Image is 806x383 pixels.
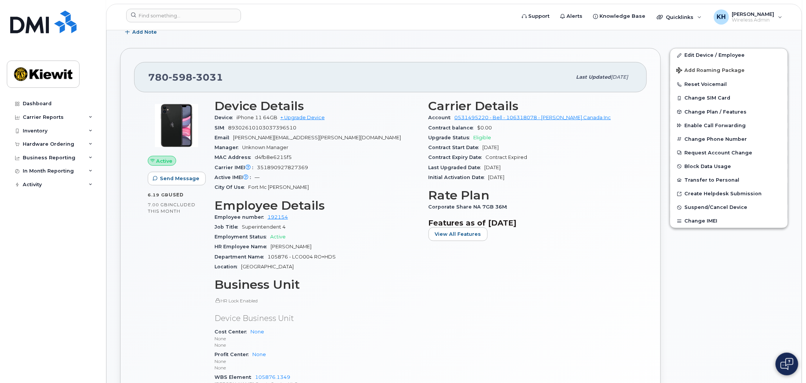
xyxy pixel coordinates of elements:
p: HR Lock Enabled [214,297,419,304]
input: Find something... [126,9,241,22]
span: 3031 [193,72,223,83]
button: Request Account Change [670,146,788,160]
span: Add Roaming Package [676,67,745,75]
span: [DATE] [488,174,505,180]
span: Account [429,115,455,120]
a: Alerts [555,9,588,24]
span: $0.00 [477,125,492,131]
a: None [252,352,266,358]
span: [PERSON_NAME][EMAIL_ADDRESS][PERSON_NAME][DOMAIN_NAME] [233,135,401,140]
p: None [214,335,419,342]
span: 105876 - LCO004 RO+HDS [268,254,336,260]
span: City Of Use [214,184,248,190]
a: None [250,329,264,335]
span: Employee number [214,214,268,220]
span: MAC Address [214,154,255,160]
span: — [255,174,260,180]
a: Create Helpdesk Submission [670,187,788,201]
div: Kyla Habberfield [709,9,788,25]
span: Last updated [576,74,611,80]
span: Carrier IMEI [214,165,257,170]
span: Job Title [214,224,242,230]
h3: Business Unit [214,278,419,291]
span: Contract Expired [486,154,527,160]
span: 7.00 GB [148,202,168,207]
span: [DATE] [611,74,628,80]
span: HR Employee Name [214,244,271,249]
span: Employment Status [214,234,270,240]
span: Active IMEI [214,174,255,180]
button: Transfer to Personal [670,173,788,187]
span: Location [214,264,241,269]
button: Block Data Usage [670,160,788,173]
h3: Features as of [DATE] [429,218,634,227]
span: 780 [148,72,223,83]
span: [GEOGRAPHIC_DATA] [241,264,294,269]
img: iPhone_11.jpg [154,103,199,148]
span: 89302610103037396510 [228,125,296,131]
span: Initial Activation Date [429,174,488,180]
span: Send Message [160,175,199,182]
span: Device [214,115,236,120]
span: Alerts [567,12,583,20]
span: Upgrade Status [429,135,474,140]
span: View All Features [435,230,481,238]
p: None [214,365,419,371]
span: KH [717,12,726,22]
span: used [169,192,184,198]
button: Change SIM Card [670,91,788,105]
button: Change Phone Number [670,132,788,146]
button: Reset Voicemail [670,78,788,91]
span: Last Upgraded Date [429,165,485,170]
button: Suspend/Cancel Device [670,201,788,214]
div: Quicklinks [652,9,707,25]
p: Device Business Unit [214,313,419,324]
span: Eligible [474,135,491,140]
span: [PERSON_NAME] [732,11,775,17]
a: Edit Device / Employee [670,48,788,62]
button: Change IMEI [670,214,788,228]
span: Department Name [214,254,268,260]
span: Knowledge Base [600,12,646,20]
span: 351890927827369 [257,165,308,170]
span: 6.19 GB [148,192,169,198]
span: Active [270,234,286,240]
span: [PERSON_NAME] [271,244,311,249]
a: 192154 [268,214,288,220]
span: SIM [214,125,228,131]
span: Active [157,157,173,165]
span: Suspend/Cancel Device [685,205,748,210]
span: Corporate Share NA 7GB 36M [429,204,511,210]
h3: Device Details [214,99,419,113]
span: Contract Start Date [429,145,483,150]
span: [DATE] [483,145,499,150]
h3: Rate Plan [429,188,634,202]
span: included this month [148,202,196,214]
span: Cost Center [214,329,250,335]
span: Contract balance [429,125,477,131]
span: Unknown Manager [242,145,288,150]
button: Add Roaming Package [670,62,788,78]
p: None [214,358,419,365]
img: Open chat [781,358,793,370]
span: Manager [214,145,242,150]
button: Add Note [120,25,163,39]
span: 598 [169,72,193,83]
a: Knowledge Base [588,9,651,24]
span: Contract Expiry Date [429,154,486,160]
span: [DATE] [485,165,501,170]
span: Change Plan / Features [685,109,747,115]
button: Change Plan / Features [670,105,788,119]
span: Enable Call Forwarding [685,123,746,128]
span: Add Note [132,28,157,36]
span: Wireless Admin [732,17,775,23]
span: Profit Center [214,352,252,358]
h3: Employee Details [214,199,419,212]
span: Fort Mc [PERSON_NAME] [248,184,309,190]
span: Support [529,12,550,20]
span: WBS Element [214,375,255,380]
button: Send Message [148,172,206,185]
button: Enable Call Forwarding [670,119,788,132]
span: Quicklinks [666,14,694,20]
button: View All Features [429,227,488,241]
